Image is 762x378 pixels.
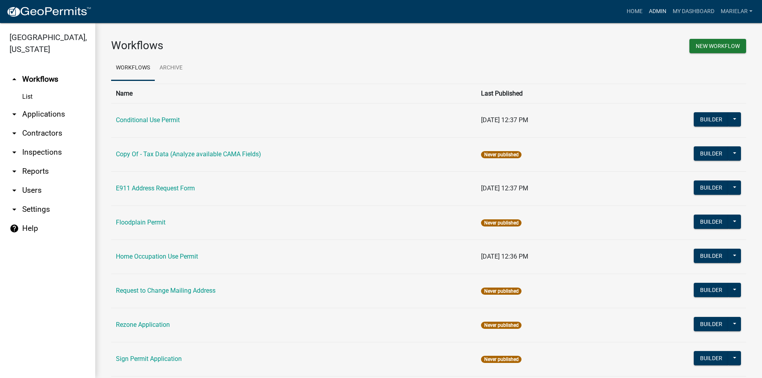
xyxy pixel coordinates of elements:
a: Floodplain Permit [116,219,165,226]
span: [DATE] 12:36 PM [481,253,528,260]
button: Builder [694,317,729,331]
i: arrow_drop_down [10,109,19,119]
a: Admin [646,4,670,19]
a: E911 Address Request Form [116,184,195,192]
a: Home [623,4,646,19]
span: Never published [481,322,521,329]
i: arrow_drop_up [10,75,19,84]
a: My Dashboard [670,4,718,19]
a: Archive [155,56,187,81]
a: Sign Permit Application [116,355,182,363]
a: Rezone Application [116,321,170,328]
span: Never published [481,219,521,226]
i: arrow_drop_down [10,167,19,176]
a: Copy Of - Tax Data (Analyze available CAMA Fields) [116,150,261,158]
button: Builder [694,180,729,195]
i: help [10,224,19,233]
span: Never published [481,356,521,363]
button: Builder [694,249,729,263]
th: Name [111,84,476,103]
button: Builder [694,215,729,229]
i: arrow_drop_down [10,129,19,138]
a: Request to Change Mailing Address [116,287,216,294]
button: New Workflow [689,39,746,53]
th: Last Published [476,84,610,103]
button: Builder [694,283,729,297]
span: Never published [481,288,521,295]
a: Workflows [111,56,155,81]
a: marielar [718,4,756,19]
a: Conditional Use Permit [116,116,180,124]
h3: Workflows [111,39,423,52]
i: arrow_drop_down [10,186,19,195]
button: Builder [694,112,729,127]
i: arrow_drop_down [10,205,19,214]
span: [DATE] 12:37 PM [481,184,528,192]
button: Builder [694,351,729,365]
a: Home Occupation Use Permit [116,253,198,260]
span: Never published [481,151,521,158]
i: arrow_drop_down [10,148,19,157]
span: [DATE] 12:37 PM [481,116,528,124]
button: Builder [694,146,729,161]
